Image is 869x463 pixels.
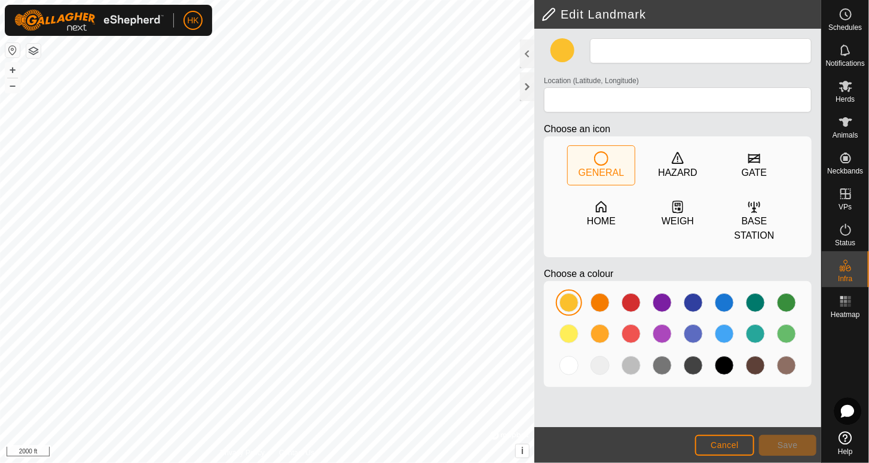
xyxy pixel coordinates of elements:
span: HK [187,14,198,27]
button: Reset Map [5,43,20,57]
img: Gallagher Logo [14,10,164,31]
div: GATE [742,166,767,180]
span: Help [838,448,853,455]
span: VPs [839,203,852,211]
span: Infra [838,275,852,282]
span: Schedules [828,24,862,31]
div: HAZARD [658,166,697,180]
span: Notifications [826,60,865,67]
span: Cancel [711,440,739,450]
span: Herds [836,96,855,103]
span: Neckbands [827,167,863,175]
span: Animals [833,132,858,139]
div: WEIGH [662,214,694,229]
span: Status [835,239,855,246]
a: Privacy Policy [220,447,265,458]
button: Cancel [695,435,754,456]
a: Contact Us [279,447,314,458]
button: Map Layers [26,44,41,58]
div: BASE STATION [721,214,788,243]
a: Help [822,427,869,460]
p: Choose an icon [544,122,812,136]
span: Save [778,440,798,450]
div: HOME [587,214,616,229]
span: i [521,446,524,456]
button: + [5,63,20,77]
span: Heatmap [831,311,860,318]
label: Location (Latitude, Longitude) [544,75,639,86]
button: – [5,78,20,93]
div: GENERAL [579,166,624,180]
h2: Edit Landmark [541,7,821,22]
p: Choose a colour [544,267,812,281]
button: i [516,444,529,458]
button: Save [759,435,816,456]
